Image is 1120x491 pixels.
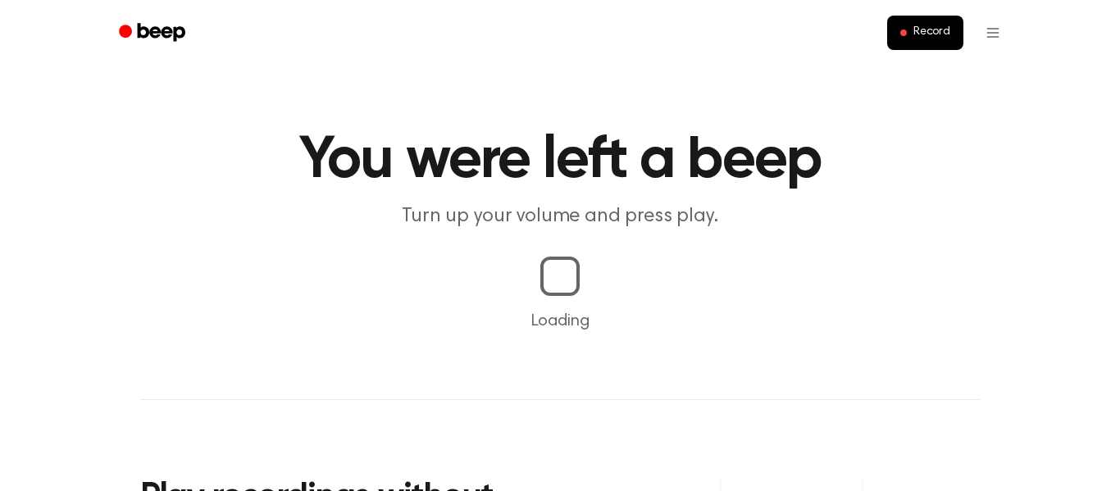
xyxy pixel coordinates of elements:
a: Beep [107,17,200,49]
button: Open menu [973,13,1013,52]
span: Record [913,25,950,40]
p: Turn up your volume and press play. [245,203,875,230]
button: Record [887,16,963,50]
p: Loading [20,309,1100,334]
h1: You were left a beep [140,131,980,190]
